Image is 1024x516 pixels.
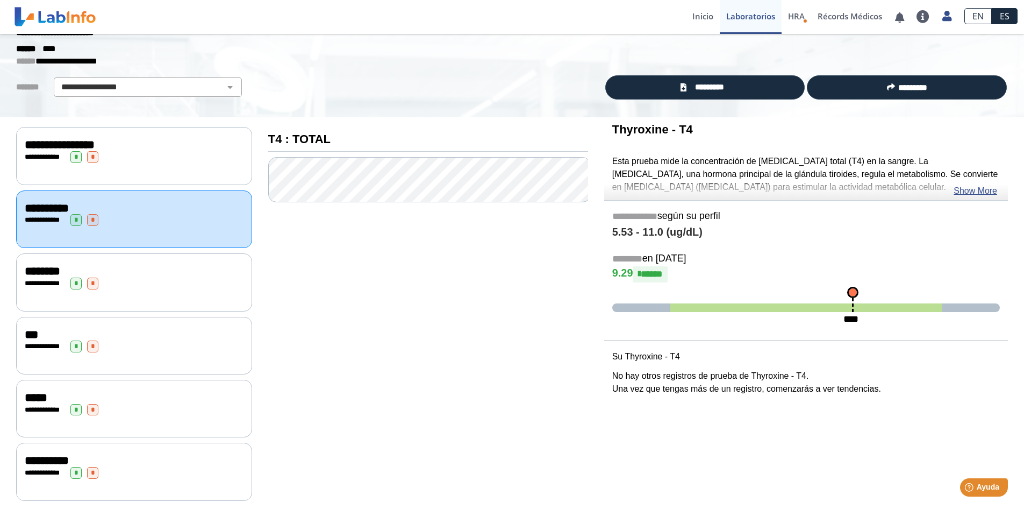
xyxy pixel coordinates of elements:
p: No hay otros registros de prueba de Thyroxine - T4. Una vez que tengas más de un registro, comenz... [612,370,1000,395]
p: Esta prueba mide la concentración de [MEDICAL_DATA] total (T4) en la sangre. La [MEDICAL_DATA], u... [612,155,1000,194]
a: Show More [954,185,997,197]
p: Su Thyroxine - T4 [612,350,1000,363]
b: T4 : TOTAL [268,132,331,146]
b: Thyroxine - T4 [612,123,693,136]
h5: en [DATE] [612,253,1000,265]
a: ES [992,8,1018,24]
h4: 5.53 - 11.0 (ug/dL) [612,226,1000,239]
h5: según su perfil [612,210,1000,223]
span: HRA [788,11,805,22]
iframe: Help widget launcher [928,474,1012,504]
a: EN [964,8,992,24]
h4: 9.29 [612,266,1000,282]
